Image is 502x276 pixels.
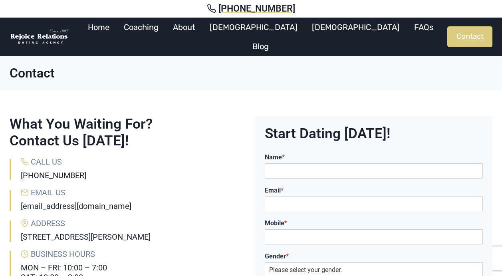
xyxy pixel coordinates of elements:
label: Gender [265,252,483,261]
h1: Contact [10,66,492,81]
a: Contact [447,26,492,47]
img: Rejoice Relations [10,29,69,45]
a: FAQs [407,18,440,37]
span: Business Hours [31,249,95,259]
a: [DEMOGRAPHIC_DATA] [202,18,305,37]
a: [PHONE_NUMBER] [10,3,492,14]
a: [PHONE_NUMBER] [21,171,86,180]
span: [PHONE_NUMBER] [218,3,295,14]
span: Email Us [31,188,65,197]
a: Blog [245,37,276,56]
span: Address [31,218,65,228]
a: Coaching [117,18,166,37]
a: Home [81,18,117,37]
a: [DEMOGRAPHIC_DATA] [305,18,407,37]
label: Name [265,153,483,162]
label: Email [265,187,483,195]
a: [EMAIL_ADDRESS][DOMAIN_NAME] [21,201,131,211]
h6: [STREET_ADDRESS][PERSON_NAME] [21,232,247,242]
nav: Primary Navigation [73,18,447,56]
input: Mobile [265,229,483,244]
span: Call Us [31,157,62,167]
h2: Start Dating [DATE]! [265,125,483,142]
h2: What You Waiting For? Contact Us [DATE]! [10,116,247,149]
label: Mobile [265,219,483,228]
a: About [166,18,202,37]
